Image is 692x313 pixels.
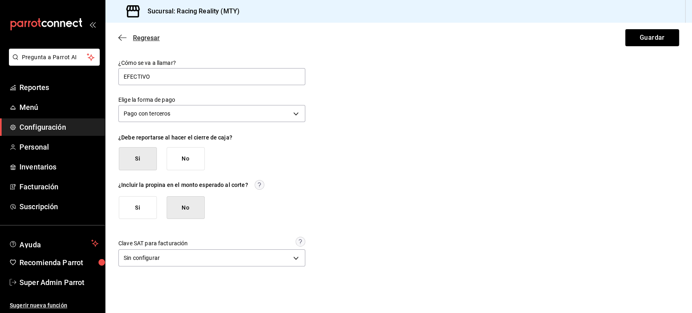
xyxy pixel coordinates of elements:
[19,102,99,113] span: Menú
[19,141,99,152] span: Personal
[118,34,160,42] button: Regresar
[118,182,248,188] div: ¿Incluir la propina en el monto esperado al corte?
[22,53,87,62] span: Pregunta a Parrot AI
[625,29,679,46] button: Guardar
[19,201,99,212] span: Suscripción
[19,238,88,248] span: Ayuda
[89,21,96,28] button: open_drawer_menu
[19,122,99,133] span: Configuración
[118,249,305,266] div: Sin configurar
[118,240,188,247] div: Clave SAT para facturación
[119,147,157,170] button: Si
[119,196,157,219] button: Si
[167,196,205,219] button: No
[9,49,100,66] button: Pregunta a Parrot AI
[19,181,99,192] span: Facturación
[19,161,99,172] span: Inventarios
[141,6,240,16] h3: Sucursal: Racing Reality (MTY)
[19,277,99,288] span: Super Admin Parrot
[167,147,205,170] button: No
[6,59,100,67] a: Pregunta a Parrot AI
[118,60,305,66] label: ¿Cómo se va a llamar?
[118,97,305,103] label: Elige la forma de pago
[19,82,99,93] span: Reportes
[19,257,99,268] span: Recomienda Parrot
[118,105,305,122] div: Pago con terceros
[10,301,99,310] span: Sugerir nueva función
[133,34,160,42] span: Regresar
[118,134,305,141] div: ¿Debe reportarse al hacer el cierre de caja?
